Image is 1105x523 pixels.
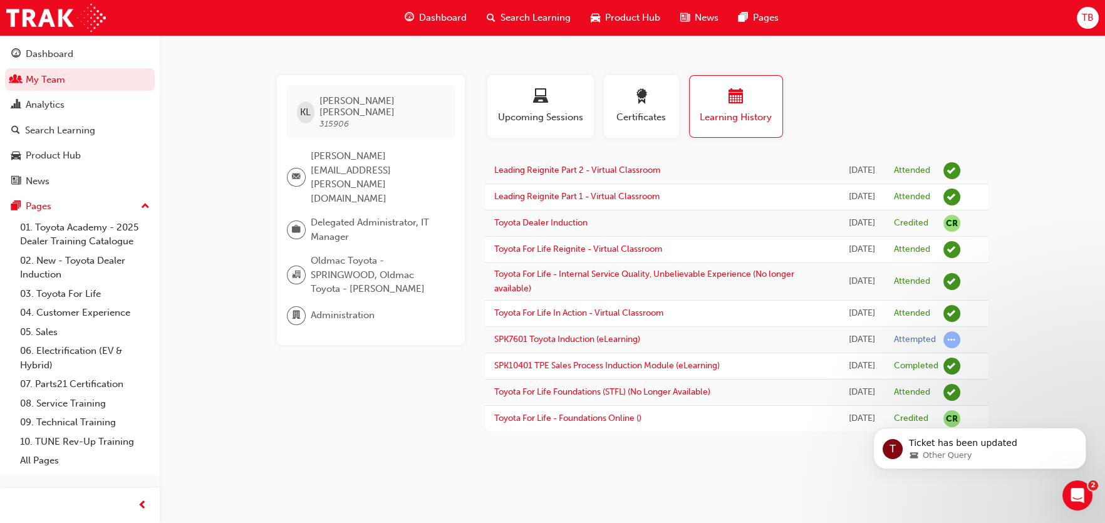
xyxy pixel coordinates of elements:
button: Pages [5,195,155,218]
a: Toyota For Life Foundations (STFL) (No Longer Available) [494,386,710,397]
a: search-iconSearch Learning [477,5,581,31]
span: chart-icon [11,100,21,111]
a: 07. Parts21 Certification [15,375,155,394]
div: Attended [894,386,930,398]
span: people-icon [11,75,21,86]
span: Learning History [699,110,773,125]
button: Learning History [689,75,783,138]
span: guage-icon [405,10,414,26]
button: Upcoming Sessions [487,75,594,138]
span: laptop-icon [533,89,548,106]
a: Toyota For Life In Action - Virtual Classroom [494,308,663,318]
div: Tue Aug 25 2015 14:49:37 GMT+1000 (Australian Eastern Standard Time) [849,333,875,347]
div: Thu May 28 2015 00:00:00 GMT+1000 (Australian Eastern Standard Time) [849,385,875,400]
div: Product Hub [26,148,81,163]
iframe: Intercom live chat [1062,480,1092,510]
span: learningRecordVerb_ATTEMPT-icon [943,331,960,348]
span: [PERSON_NAME][EMAIL_ADDRESS][PERSON_NAME][DOMAIN_NAME] [311,149,445,205]
span: Dashboard [419,11,467,25]
span: learningRecordVerb_ATTEND-icon [943,384,960,401]
div: Credited [894,217,928,229]
a: 01. Toyota Academy - 2025 Dealer Training Catalogue [15,218,155,251]
div: Analytics [26,98,65,112]
img: Trak [6,4,106,32]
div: Completed [894,360,938,372]
div: Mon Apr 09 2018 00:00:00 GMT+1000 (Australian Eastern Standard Time) [849,274,875,289]
a: 08. Service Training [15,394,155,413]
span: [PERSON_NAME] [PERSON_NAME] [319,95,444,118]
a: 09. Technical Training [15,413,155,432]
span: Product Hub [605,11,660,25]
span: Oldmac Toyota - SPRINGWOOD, Oldmac Toyota - [PERSON_NAME] [311,254,445,296]
span: prev-icon [138,498,147,514]
div: Dashboard [26,47,73,61]
span: Pages [753,11,779,25]
div: Wed May 18 2016 00:00:00 GMT+1000 (Australian Eastern Standard Time) [849,306,875,321]
a: SPK7601 Toyota Induction (eLearning) [494,334,640,344]
span: Search Learning [501,11,571,25]
a: SPK10401 TPE Sales Process Induction Module (eLearning) [494,360,720,371]
span: learningRecordVerb_COMPLETE-icon [943,358,960,375]
span: department-icon [292,308,301,324]
span: news-icon [680,10,690,26]
div: Thu Jul 16 2015 00:00:00 GMT+1000 (Australian Eastern Standard Time) [849,359,875,373]
a: 03. Toyota For Life [15,284,155,304]
a: guage-iconDashboard [395,5,477,31]
span: guage-icon [11,49,21,60]
span: News [695,11,719,25]
a: news-iconNews [670,5,729,31]
span: Administration [311,308,375,323]
a: My Team [5,68,155,91]
span: up-icon [141,199,150,215]
a: News [5,170,155,193]
div: Tue Sep 16 2025 14:00:00 GMT+1000 (Australian Eastern Standard Time) [849,163,875,178]
a: Product Hub [5,144,155,167]
span: KL [300,105,311,120]
a: 05. Sales [15,323,155,342]
span: search-icon [487,10,495,26]
span: car-icon [591,10,600,26]
button: Certificates [604,75,679,138]
span: null-icon [943,215,960,232]
div: News [26,174,49,189]
span: 315906 [319,118,349,129]
span: learningRecordVerb_ATTEND-icon [943,273,960,290]
a: Dashboard [5,43,155,66]
span: award-icon [634,89,649,106]
span: learningRecordVerb_ATTEND-icon [943,162,960,179]
a: 06. Electrification (EV & Hybrid) [15,341,155,375]
button: TB [1077,7,1099,29]
div: Attended [894,191,930,203]
div: Search Learning [25,123,95,138]
span: Certificates [613,110,670,125]
a: car-iconProduct Hub [581,5,670,31]
span: learningRecordVerb_ATTEND-icon [943,241,960,258]
div: Attended [894,308,930,319]
a: All Pages [15,451,155,470]
span: TB [1082,11,1094,25]
a: Toyota Dealer Induction [494,217,588,228]
span: news-icon [11,176,21,187]
div: Pages [26,199,51,214]
span: 2 [1088,480,1098,490]
a: Leading Reignite Part 1 - Virtual Classroom [494,191,660,202]
div: Attended [894,244,930,256]
button: DashboardMy TeamAnalyticsSearch LearningProduct HubNews [5,40,155,195]
a: 10. TUNE Rev-Up Training [15,432,155,452]
span: Upcoming Sessions [497,110,584,125]
a: 04. Customer Experience [15,303,155,323]
span: pages-icon [11,201,21,212]
div: Attended [894,276,930,287]
div: Tue Apr 01 2025 09:30:00 GMT+1000 (Australian Eastern Standard Time) [849,190,875,204]
div: Tue Mar 25 2025 22:00:00 GMT+1000 (Australian Eastern Standard Time) [849,216,875,230]
span: pages-icon [739,10,748,26]
span: search-icon [11,125,20,137]
span: car-icon [11,150,21,162]
a: Leading Reignite Part 2 - Virtual Classroom [494,165,660,175]
a: Analytics [5,93,155,117]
